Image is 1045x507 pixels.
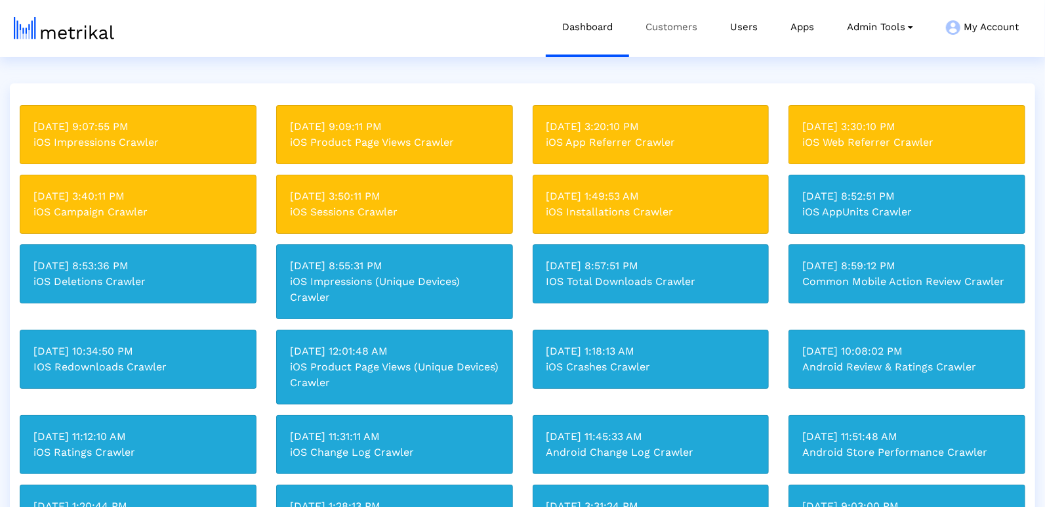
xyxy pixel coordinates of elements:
img: metrical-logo-light.png [14,17,114,39]
div: Common Mobile Action Review Crawler [802,274,1012,290]
div: iOS Product Page Views (Unique Devices) Crawler [290,359,499,391]
div: [DATE] 9:07:55 PM [33,119,243,135]
div: [DATE] 10:08:02 PM [802,343,1012,359]
div: Android Review & Ratings Crawler [802,359,1012,375]
div: [DATE] 3:50:11 PM [290,188,499,204]
div: iOS Product Page Views Crawler [290,135,499,150]
div: [DATE] 12:01:48 AM [290,343,499,359]
div: [DATE] 11:12:10 AM [33,429,243,445]
div: iOS Impressions Crawler [33,135,243,150]
div: iOS App Referrer Crawler [546,135,756,150]
div: [DATE] 8:59:12 PM [802,258,1012,274]
div: Android Change Log Crawler [546,445,756,460]
div: iOS Web Referrer Crawler [802,135,1012,150]
div: [DATE] 3:20:10 PM [546,119,756,135]
div: iOS AppUnits Crawler [802,204,1012,220]
div: [DATE] 11:45:33 AM [546,429,756,445]
div: [DATE] 8:53:36 PM [33,258,243,274]
div: iOS Sessions Crawler [290,204,499,220]
div: iOS Change Log Crawler [290,445,499,460]
div: [DATE] 11:31:11 AM [290,429,499,445]
div: iOS Impressions (Unique Devices) Crawler [290,274,499,305]
div: [DATE] 11:51:48 AM [802,429,1012,445]
div: iOS Ratings Crawler [33,445,243,460]
div: [DATE] 3:40:11 PM [33,188,243,204]
img: my-account-menu-icon.png [946,20,960,35]
div: [DATE] 8:55:31 PM [290,258,499,274]
div: Android Store Performance Crawler [802,445,1012,460]
div: iOS Installations Crawler [546,204,756,220]
div: [DATE] 1:18:13 AM [546,343,756,359]
div: [DATE] 8:52:51 PM [802,188,1012,204]
div: iOS Deletions Crawler [33,274,243,290]
div: IOS Total Downloads Crawler [546,274,756,290]
div: [DATE] 8:57:51 PM [546,258,756,274]
div: [DATE] 3:30:10 PM [802,119,1012,135]
div: iOS Campaign Crawler [33,204,243,220]
div: [DATE] 10:34:50 PM [33,343,243,359]
div: [DATE] 1:49:53 AM [546,188,756,204]
div: [DATE] 9:09:11 PM [290,119,499,135]
div: iOS Crashes Crawler [546,359,756,375]
div: IOS Redownloads Crawler [33,359,243,375]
